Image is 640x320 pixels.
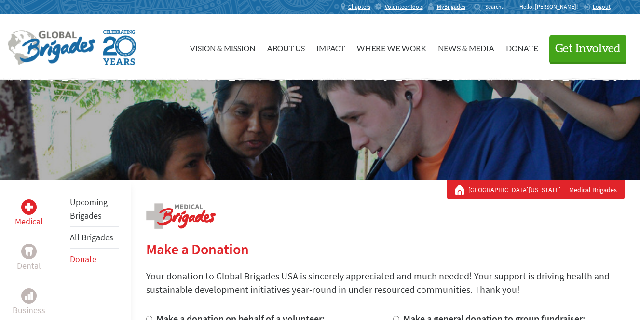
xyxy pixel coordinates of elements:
[21,288,37,304] div: Business
[70,227,119,249] li: All Brigades
[17,244,41,273] a: DentalDental
[25,247,33,256] img: Dental
[70,249,119,270] li: Donate
[348,3,370,11] span: Chapters
[555,43,621,55] span: Get Involved
[21,244,37,259] div: Dental
[70,232,113,243] a: All Brigades
[506,22,538,72] a: Donate
[267,22,305,72] a: About Us
[146,240,625,258] h2: Make a Donation
[468,185,565,195] a: [GEOGRAPHIC_DATA][US_STATE]
[70,253,96,264] a: Donate
[385,3,423,11] span: Volunteer Tools
[103,30,136,65] img: Global Brigades Celebrating 20 Years
[437,3,465,11] span: MyBrigades
[70,192,119,227] li: Upcoming Brigades
[316,22,345,72] a: Impact
[549,35,626,62] button: Get Involved
[593,3,611,10] span: Logout
[8,30,95,65] img: Global Brigades Logo
[455,185,617,195] div: Medical Brigades
[146,269,625,296] p: Your donation to Global Brigades USA is sincerely appreciated and much needed! Your support is dr...
[438,22,494,72] a: News & Media
[15,215,43,228] p: Medical
[485,3,513,10] input: Search...
[70,196,108,221] a: Upcoming Brigades
[356,22,426,72] a: Where We Work
[13,304,45,317] p: Business
[25,292,33,300] img: Business
[519,3,583,11] p: Hello, [PERSON_NAME]!
[583,3,611,11] a: Logout
[13,288,45,317] a: BusinessBusiness
[146,203,216,229] img: logo-medical.png
[21,199,37,215] div: Medical
[15,199,43,228] a: MedicalMedical
[190,22,255,72] a: Vision & Mission
[17,259,41,273] p: Dental
[25,203,33,211] img: Medical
